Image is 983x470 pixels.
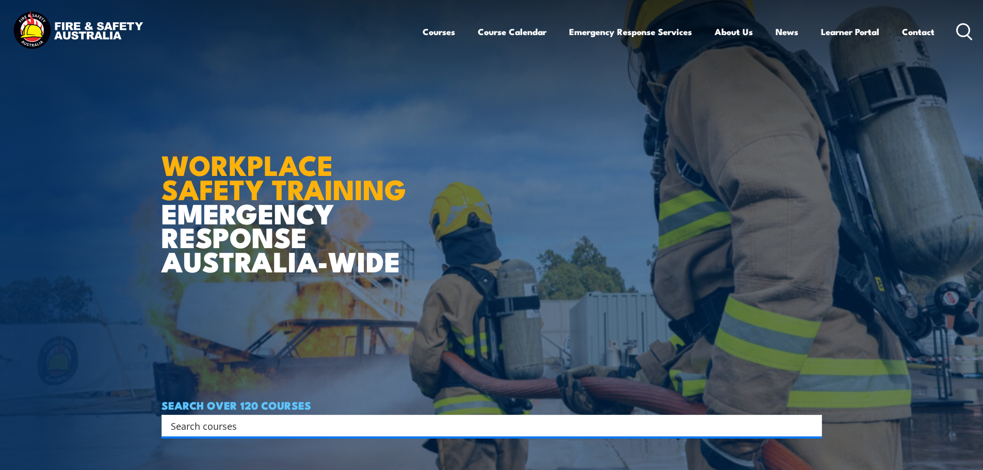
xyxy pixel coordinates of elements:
[715,18,753,45] a: About Us
[173,418,801,433] form: Search form
[162,399,822,411] h4: SEARCH OVER 120 COURSES
[821,18,879,45] a: Learner Portal
[478,18,546,45] a: Course Calendar
[804,418,818,433] button: Search magnifier button
[162,126,414,273] h1: EMERGENCY RESPONSE AUSTRALIA-WIDE
[776,18,798,45] a: News
[171,418,799,433] input: Search input
[423,18,455,45] a: Courses
[569,18,692,45] a: Emergency Response Services
[902,18,934,45] a: Contact
[162,142,406,209] strong: WORKPLACE SAFETY TRAINING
